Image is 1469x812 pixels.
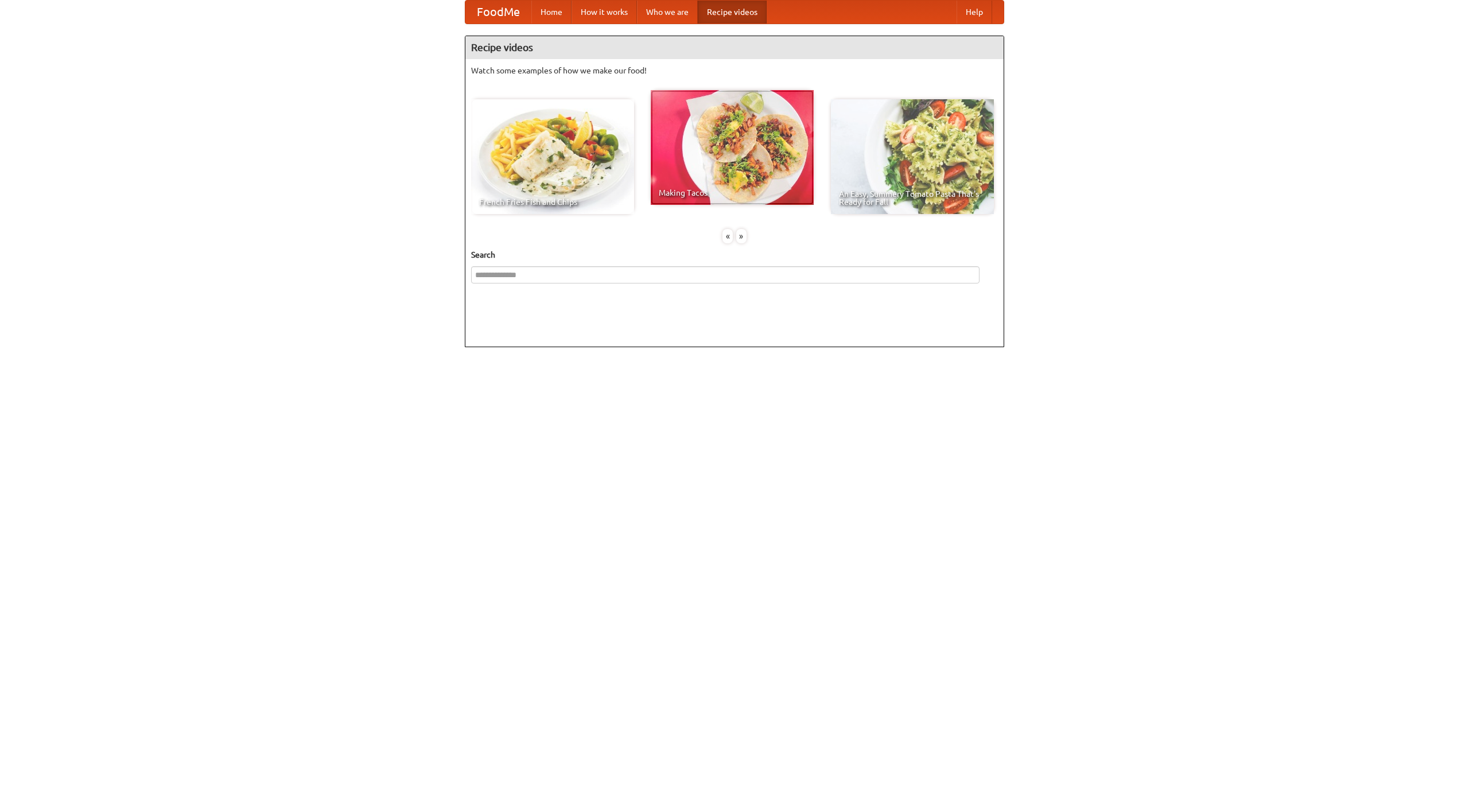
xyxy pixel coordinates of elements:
[465,36,1004,59] h4: Recipe videos
[479,198,626,206] span: French Fries Fish and Chips
[471,249,998,261] h5: Search
[471,99,634,214] a: French Fries Fish and Chips
[651,90,814,205] a: Making Tacos
[839,190,986,206] span: An Easy, Summery Tomato Pasta That's Ready for Fall
[722,229,733,243] div: «
[531,1,572,24] a: Home
[471,65,998,76] p: Watch some examples of how we make our food!
[831,99,994,214] a: An Easy, Summery Tomato Pasta That's Ready for Fall
[465,1,531,24] a: FoodMe
[637,1,698,24] a: Who we are
[572,1,637,24] a: How it works
[957,1,992,24] a: Help
[698,1,767,24] a: Recipe videos
[736,229,747,243] div: »
[659,189,806,197] span: Making Tacos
